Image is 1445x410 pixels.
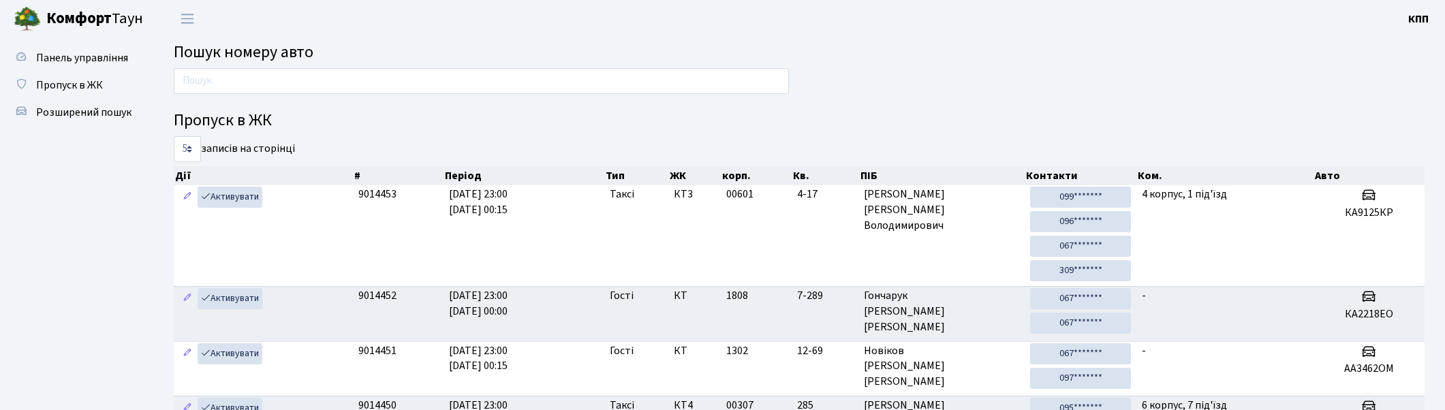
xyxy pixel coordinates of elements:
span: 1808 [726,288,748,303]
img: logo.png [14,5,41,33]
span: КТ [674,343,716,359]
a: Активувати [198,343,262,364]
span: КТ [674,288,716,304]
th: # [353,166,444,185]
span: 9014452 [358,288,397,303]
a: Редагувати [179,187,196,208]
th: Авто [1314,166,1425,185]
b: Комфорт [46,7,112,29]
span: 9014453 [358,187,397,202]
span: [DATE] 23:00 [DATE] 00:15 [449,343,508,374]
th: ЖК [668,166,721,185]
span: Пропуск в ЖК [36,78,103,93]
span: Гості [610,288,634,304]
span: Таун [46,7,143,31]
a: Пропуск в ЖК [7,72,143,99]
th: Ком. [1136,166,1313,185]
span: Гончарук [PERSON_NAME] [PERSON_NAME] [864,288,1019,335]
h5: AA3462OM [1318,362,1419,375]
h5: КА9125КР [1318,206,1419,219]
h5: КА2218ЕО [1318,308,1419,321]
span: 9014451 [358,343,397,358]
th: ПІБ [859,166,1025,185]
th: Дії [174,166,353,185]
b: КПП [1408,12,1429,27]
th: Тип [604,166,668,185]
span: Новіков [PERSON_NAME] [PERSON_NAME] [864,343,1019,390]
span: Таксі [610,187,634,202]
span: 12-69 [797,343,853,359]
th: Період [444,166,604,185]
input: Пошук [174,68,789,94]
th: Контакти [1025,166,1136,185]
th: корп. [721,166,792,185]
span: [DATE] 23:00 [DATE] 00:00 [449,288,508,319]
span: - [1142,288,1146,303]
span: [DATE] 23:00 [DATE] 00:15 [449,187,508,217]
button: Переключити навігацію [170,7,204,30]
a: Редагувати [179,343,196,364]
span: 00601 [726,187,753,202]
label: записів на сторінці [174,136,295,162]
a: Активувати [198,288,262,309]
span: 1302 [726,343,748,358]
a: Активувати [198,187,262,208]
span: 7-289 [797,288,853,304]
span: Пошук номеру авто [174,40,313,64]
span: 4 корпус, 1 під'їзд [1142,187,1227,202]
a: Панель управління [7,44,143,72]
a: КПП [1408,11,1429,27]
span: 4-17 [797,187,853,202]
a: Розширений пошук [7,99,143,126]
span: Розширений пошук [36,105,131,120]
select: записів на сторінці [174,136,201,162]
span: КТ3 [674,187,716,202]
h4: Пропуск в ЖК [174,111,1425,131]
span: [PERSON_NAME] [PERSON_NAME] Володимирович [864,187,1019,234]
span: - [1142,343,1146,358]
a: Редагувати [179,288,196,309]
span: Панель управління [36,50,128,65]
span: Гості [610,343,634,359]
th: Кв. [792,166,858,185]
